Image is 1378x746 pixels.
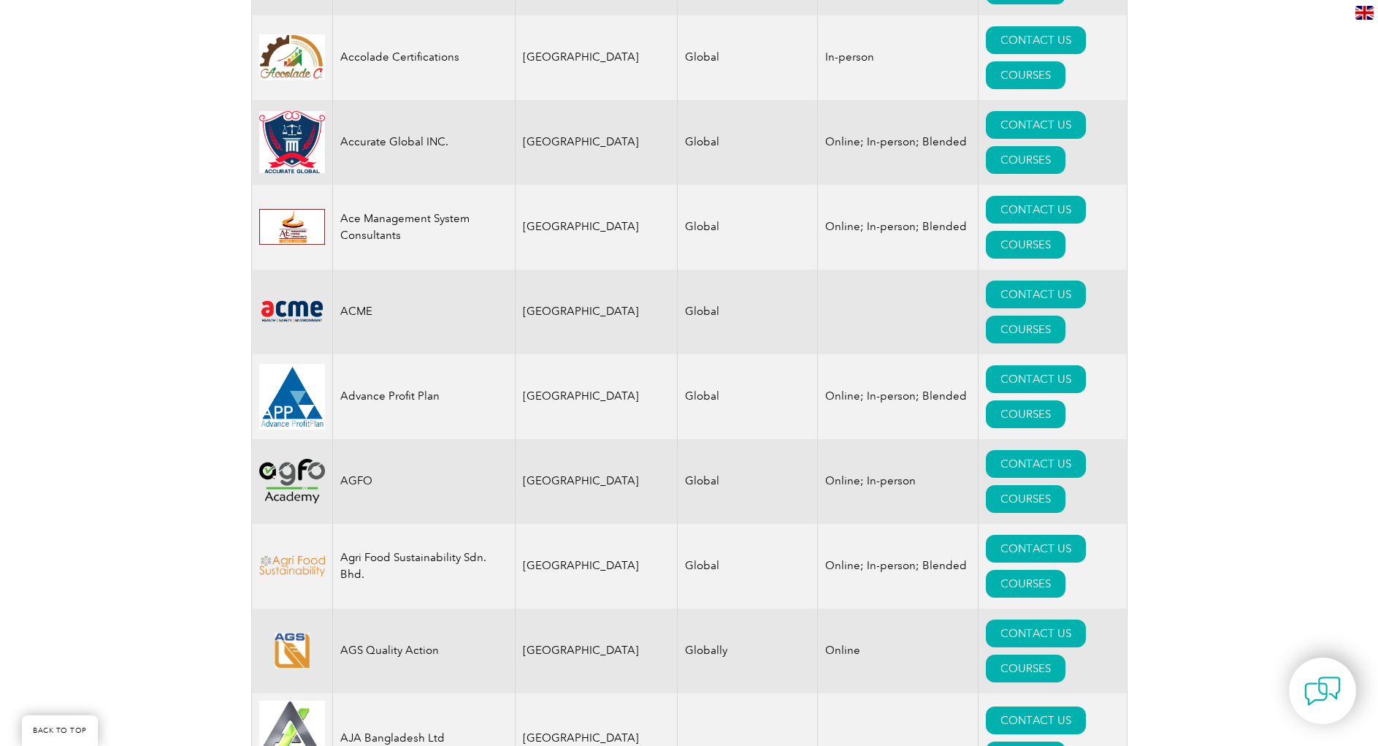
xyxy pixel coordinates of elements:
[986,535,1086,563] a: CONTACT US
[678,270,818,354] td: Global
[986,400,1065,428] a: COURSES
[986,365,1086,393] a: CONTACT US
[332,609,515,693] td: AGS Quality Action
[332,15,515,100] td: Accolade Certifications
[986,485,1065,513] a: COURSES
[515,185,678,270] td: [GEOGRAPHIC_DATA]
[259,364,325,430] img: cd2924ac-d9bc-ea11-a814-000d3a79823d-logo.jpg
[818,524,979,609] td: Online; In-person; Blended
[678,100,818,185] td: Global
[515,100,678,185] td: [GEOGRAPHIC_DATA]
[986,620,1086,647] a: CONTACT US
[332,100,515,185] td: Accurate Global INC.
[259,34,325,80] img: 1a94dd1a-69dd-eb11-bacb-002248159486-logo.jpg
[986,281,1086,308] a: CONTACT US
[259,459,325,503] img: 2d900779-188b-ea11-a811-000d3ae11abd-logo.png
[515,524,678,609] td: [GEOGRAPHIC_DATA]
[1304,673,1341,709] img: contact-chat.png
[818,609,979,693] td: Online
[818,439,979,524] td: Online; In-person
[678,524,818,609] td: Global
[259,633,325,669] img: e8128bb3-5a91-eb11-b1ac-002248146a66-logo.png
[986,111,1086,139] a: CONTACT US
[986,655,1065,682] a: COURSES
[986,707,1086,734] a: CONTACT US
[259,209,325,245] img: 306afd3c-0a77-ee11-8179-000d3ae1ac14-logo.jpg
[259,111,325,174] img: a034a1f6-3919-f011-998a-0022489685a1-logo.png
[332,185,515,270] td: Ace Management System Consultants
[332,524,515,609] td: Agri Food Sustainability Sdn. Bhd.
[515,15,678,100] td: [GEOGRAPHIC_DATA]
[259,555,325,576] img: f9836cf2-be2c-ed11-9db1-00224814fd52-logo.png
[678,354,818,439] td: Global
[22,715,98,746] a: BACK TO TOP
[986,61,1065,89] a: COURSES
[986,570,1065,598] a: COURSES
[678,439,818,524] td: Global
[678,609,818,693] td: Globally
[986,26,1086,54] a: CONTACT US
[515,270,678,354] td: [GEOGRAPHIC_DATA]
[332,354,515,439] td: Advance Profit Plan
[515,354,678,439] td: [GEOGRAPHIC_DATA]
[986,196,1086,224] a: CONTACT US
[678,15,818,100] td: Global
[986,146,1065,174] a: COURSES
[515,439,678,524] td: [GEOGRAPHIC_DATA]
[259,298,325,325] img: 0f03f964-e57c-ec11-8d20-002248158ec2-logo.png
[678,185,818,270] td: Global
[818,100,979,185] td: Online; In-person; Blended
[332,270,515,354] td: ACME
[1355,6,1374,20] img: en
[818,354,979,439] td: Online; In-person; Blended
[332,439,515,524] td: AGFO
[515,609,678,693] td: [GEOGRAPHIC_DATA]
[818,15,979,100] td: In-person
[986,231,1065,259] a: COURSES
[986,450,1086,478] a: CONTACT US
[986,316,1065,343] a: COURSES
[818,185,979,270] td: Online; In-person; Blended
